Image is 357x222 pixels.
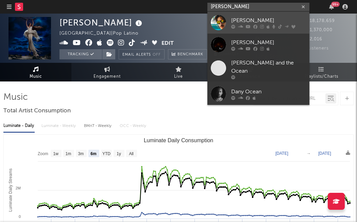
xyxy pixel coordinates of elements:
div: [GEOGRAPHIC_DATA] | Pop Latino [60,30,146,38]
text: 2M [16,186,21,190]
span: Music [30,73,42,81]
text: 0 [19,215,21,219]
button: Tracking [60,49,102,59]
input: Search for artists [207,3,309,11]
text: [DATE] [275,151,288,156]
text: Zoom [38,151,48,156]
div: BMAT - Weekly [84,120,113,132]
text: [DATE] [318,151,331,156]
div: [PERSON_NAME] [231,38,306,47]
text: Luminate Daily Consumption [144,137,214,143]
div: [PERSON_NAME] and the Ocean [231,59,306,75]
span: Engagement [93,73,121,81]
span: Live [174,73,183,81]
text: 1m [66,151,71,156]
a: Playlists/Charts [286,63,357,81]
div: [PERSON_NAME] [231,16,306,24]
span: Playlists/Charts [305,73,338,81]
text: → [307,151,311,156]
a: [PERSON_NAME] [207,12,309,34]
div: 99 + [331,2,340,7]
div: [PERSON_NAME] [60,17,144,28]
text: 1w [53,151,59,156]
button: 99+ [329,4,334,10]
a: Engagement [71,63,143,81]
a: Benchmark [168,49,207,59]
text: 6m [90,151,96,156]
div: Dany Ocean [231,88,306,96]
button: Edit [161,39,174,48]
button: Email AlertsOff [119,49,165,59]
text: 3m [78,151,84,156]
span: 18,178,659 [302,19,335,23]
text: All [129,151,133,156]
a: [PERSON_NAME] [207,34,309,56]
text: 1y [117,151,121,156]
div: Luminate - Daily [3,120,35,132]
a: Live [143,63,214,81]
em: Off [153,53,161,57]
a: Dany Ocean [207,83,309,105]
a: [PERSON_NAME] and the Ocean [207,56,309,83]
text: YTD [102,151,111,156]
span: 1,370,000 [302,28,333,32]
span: 2,016 [302,37,322,41]
span: Total Artist Consumption [3,107,71,115]
span: Benchmark [177,51,203,59]
text: Luminate Daily Streams [8,168,13,211]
